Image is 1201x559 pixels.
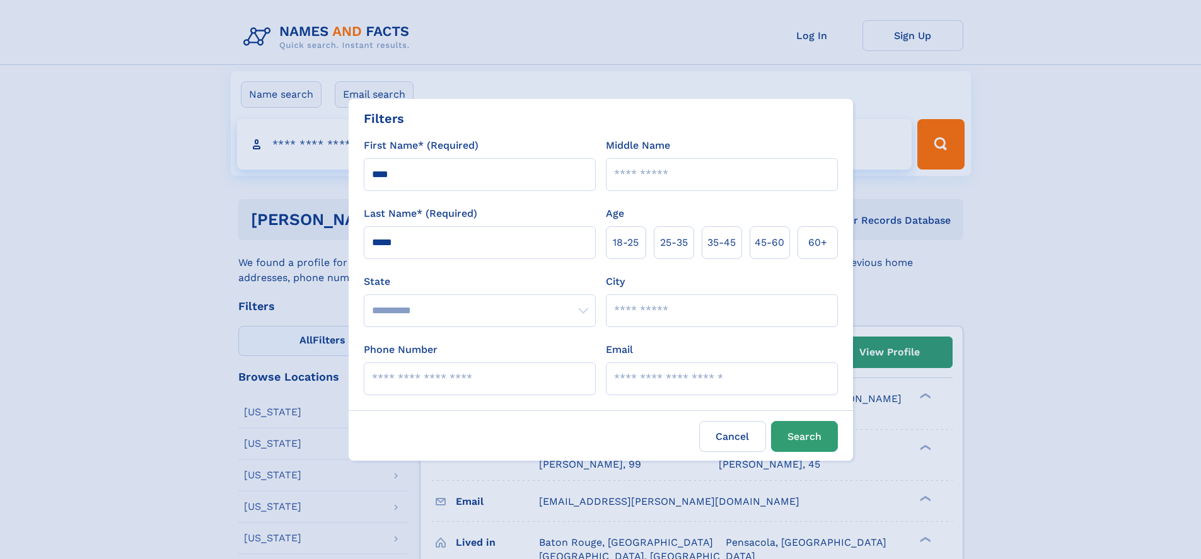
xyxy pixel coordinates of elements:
[606,274,625,289] label: City
[808,235,827,250] span: 60+
[364,138,479,153] label: First Name* (Required)
[364,109,404,128] div: Filters
[771,421,838,452] button: Search
[606,206,624,221] label: Age
[364,274,596,289] label: State
[606,138,670,153] label: Middle Name
[613,235,639,250] span: 18‑25
[364,342,438,357] label: Phone Number
[606,342,633,357] label: Email
[707,235,736,250] span: 35‑45
[660,235,688,250] span: 25‑35
[755,235,784,250] span: 45‑60
[364,206,477,221] label: Last Name* (Required)
[699,421,766,452] label: Cancel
